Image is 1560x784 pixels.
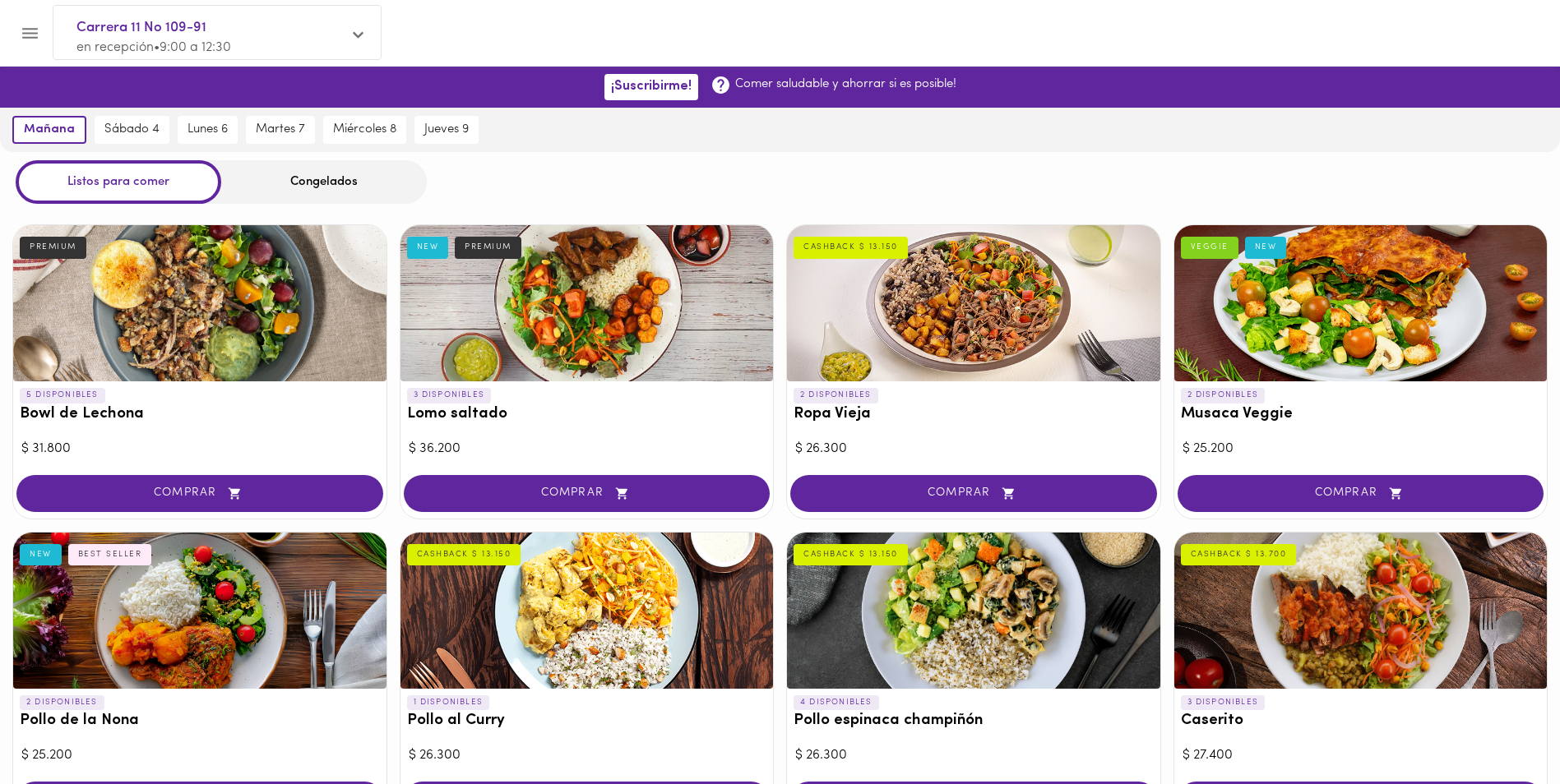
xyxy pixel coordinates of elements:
button: COMPRAR [16,475,383,512]
div: CASHBACK $ 13.700 [1181,544,1297,565]
div: CASHBACK $ 13.150 [794,237,908,258]
span: Carrera 11 No 109-91 [76,17,341,39]
h3: Bowl de Lechona [20,406,380,423]
div: $ 27.400 [1183,746,1539,765]
button: ¡Suscribirme! [604,74,698,99]
h3: Pollo de la Nona [20,713,380,730]
h3: Ropa Vieja [794,406,1154,423]
span: miércoles 8 [333,122,396,137]
h3: Pollo espinaca champiñón [794,713,1154,730]
button: mañana [12,116,86,144]
div: Lomo saltado [400,225,774,381]
span: mañana [24,122,75,137]
div: $ 26.300 [795,746,1152,765]
div: $ 25.200 [21,746,378,765]
div: CASHBACK $ 13.150 [794,544,908,565]
div: BEST SELLER [68,544,152,565]
div: Caserito [1174,533,1548,689]
div: NEW [1245,237,1287,258]
button: Menu [10,13,50,53]
div: PREMIUM [455,237,521,258]
button: jueves 9 [414,116,479,144]
button: COMPRAR [790,475,1157,512]
div: $ 26.300 [795,440,1152,459]
h3: Lomo saltado [407,406,767,423]
h3: Musaca Veggie [1181,406,1541,423]
button: COMPRAR [1178,475,1544,512]
button: sábado 4 [95,116,169,144]
h3: Caserito [1181,713,1541,730]
p: 3 DISPONIBLES [1181,695,1266,710]
span: en recepción • 9:00 a 12:30 [76,41,231,54]
div: $ 36.200 [409,440,766,459]
span: COMPRAR [1198,487,1524,500]
div: CASHBACK $ 13.150 [407,544,521,565]
p: 2 DISPONIBLES [20,695,104,710]
p: 1 DISPONIBLES [407,695,490,710]
div: PREMIUM [20,237,86,258]
span: COMPRAR [424,487,750,500]
div: Listos para comer [16,160,221,204]
button: COMPRAR [404,475,771,512]
div: Congelados [221,160,427,204]
div: NEW [20,544,62,565]
button: miércoles 8 [323,116,406,144]
div: NEW [407,237,449,258]
span: COMPRAR [37,487,363,500]
p: 4 DISPONIBLES [794,695,879,710]
div: Pollo de la Nona [13,533,387,689]
div: Bowl de Lechona [13,225,387,381]
p: 2 DISPONIBLES [794,388,878,403]
div: Musaca Veggie [1174,225,1548,381]
p: 2 DISPONIBLES [1181,388,1266,403]
span: lunes 6 [187,122,228,137]
button: lunes 6 [178,116,238,144]
h3: Pollo al Curry [407,713,767,730]
p: Comer saludable y ahorrar si es posible! [735,76,956,93]
span: jueves 9 [424,122,469,137]
div: $ 26.300 [409,746,766,765]
div: Ropa Vieja [787,225,1160,381]
div: Pollo al Curry [400,533,774,689]
p: 3 DISPONIBLES [407,388,492,403]
span: martes 7 [256,122,305,137]
div: Pollo espinaca champiñón [787,533,1160,689]
div: $ 31.800 [21,440,378,459]
button: martes 7 [246,116,315,144]
span: ¡Suscribirme! [611,79,692,95]
span: COMPRAR [811,487,1136,500]
span: sábado 4 [104,122,160,137]
div: VEGGIE [1181,237,1238,258]
div: $ 25.200 [1183,440,1539,459]
p: 5 DISPONIBLES [20,388,105,403]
